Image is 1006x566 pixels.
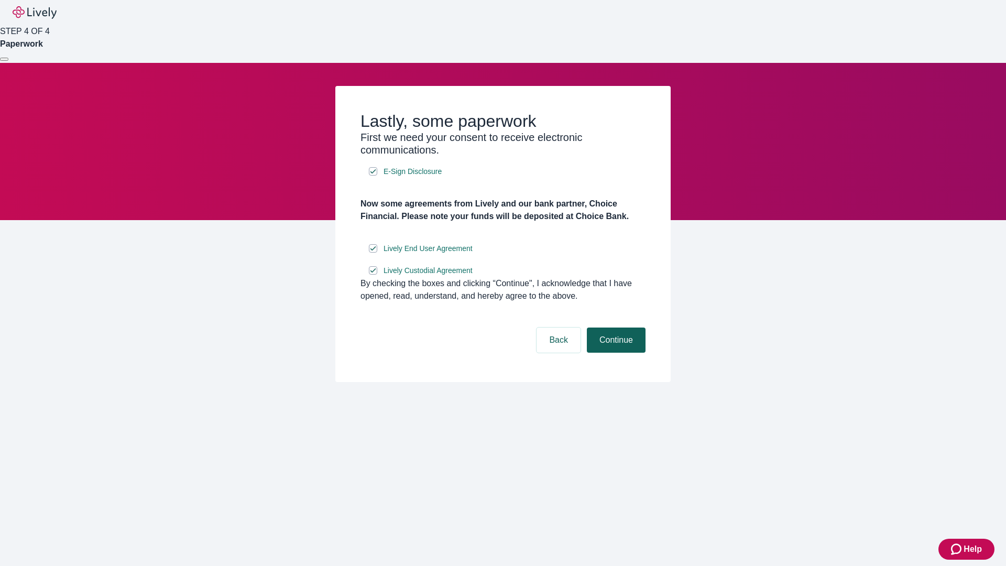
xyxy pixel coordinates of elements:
span: Lively Custodial Agreement [384,265,473,276]
h2: Lastly, some paperwork [360,111,646,131]
a: e-sign disclosure document [381,242,475,255]
img: Lively [13,6,57,19]
svg: Zendesk support icon [951,543,964,556]
span: Lively End User Agreement [384,243,473,254]
button: Continue [587,328,646,353]
div: By checking the boxes and clicking “Continue", I acknowledge that I have opened, read, understand... [360,277,646,302]
h4: Now some agreements from Lively and our bank partner, Choice Financial. Please note your funds wi... [360,198,646,223]
a: e-sign disclosure document [381,165,444,178]
span: Help [964,543,982,556]
button: Zendesk support iconHelp [938,539,994,560]
h3: First we need your consent to receive electronic communications. [360,131,646,156]
button: Back [537,328,581,353]
span: E-Sign Disclosure [384,166,442,177]
a: e-sign disclosure document [381,264,475,277]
